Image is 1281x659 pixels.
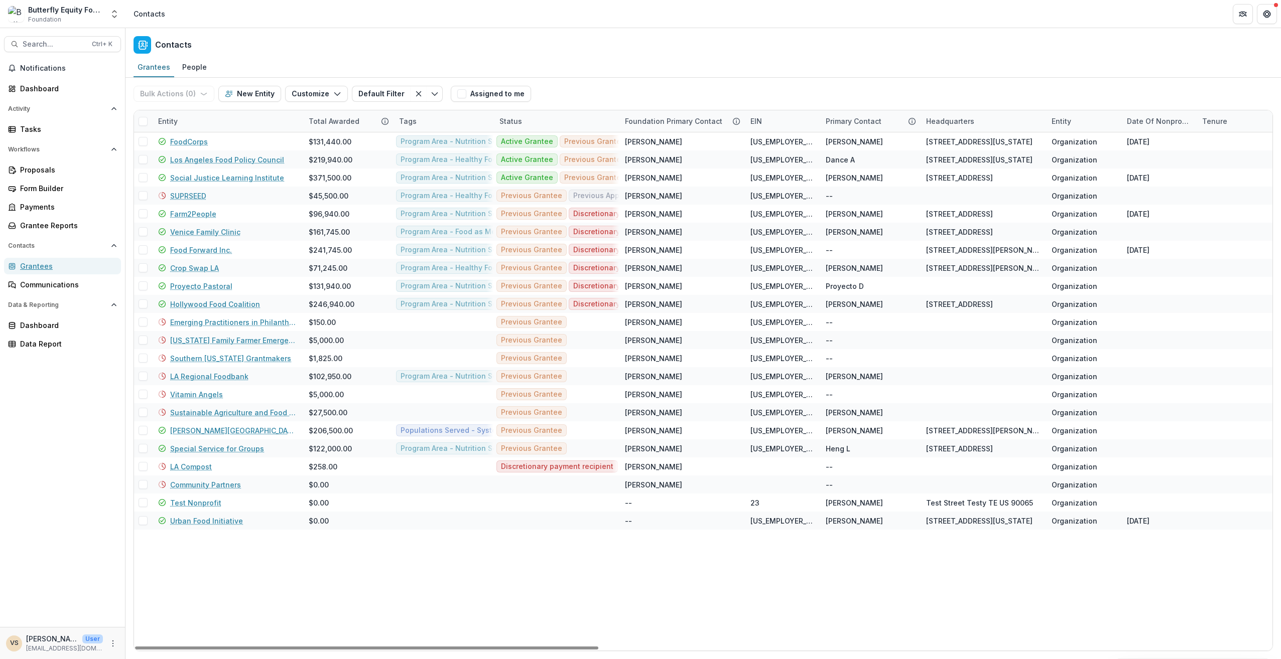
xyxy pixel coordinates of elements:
div: Headquarters [920,116,980,126]
div: Status [493,110,619,132]
div: [US_EMPLOYER_IDENTIFICATION_NUMBER] [750,335,814,346]
div: $371,500.00 [309,173,351,183]
div: [US_EMPLOYER_IDENTIFICATION_NUMBER] [750,154,814,165]
div: $150.00 [309,317,336,327]
div: Headquarters [920,110,1046,132]
div: Tags [393,116,423,126]
div: -- [826,191,833,201]
a: Venice Family Clinic [170,227,240,237]
div: Total Awarded [303,110,393,132]
div: $131,940.00 [309,281,351,291]
a: Hollywood Food Coalition [170,299,260,309]
div: -- [826,317,833,327]
span: Program Area - Healthy Food Retail [401,155,524,164]
div: [US_EMPLOYER_IDENTIFICATION_NUMBER] [750,407,814,418]
a: Special Service for Groups [170,443,264,454]
div: [PERSON_NAME] [625,154,682,165]
div: [STREET_ADDRESS] [926,443,993,454]
div: Payments [20,202,113,212]
div: $71,245.00 [309,263,347,273]
div: Organization [1052,154,1097,165]
div: [PERSON_NAME] [625,425,682,436]
div: Organization [1052,227,1097,237]
div: Entity [1046,116,1077,126]
div: Grantees [20,261,113,271]
div: People [178,60,211,74]
div: $122,000.00 [309,443,352,454]
div: Tenure [1196,116,1233,126]
div: -- [826,389,833,400]
div: [US_EMPLOYER_IDENTIFICATION_NUMBER] [750,516,814,526]
div: Primary Contact [820,110,920,132]
button: Bulk Actions (0) [134,86,214,102]
div: Status [493,116,528,126]
div: $96,940.00 [309,209,349,219]
span: Previous Grantee [564,155,625,164]
span: Discretionary payment recipient [573,264,686,272]
div: $131,440.00 [309,136,351,147]
div: Organization [1052,425,1097,436]
div: [STREET_ADDRESS] [926,299,993,309]
div: Entity [152,116,184,126]
div: Butterfly Equity Foundation [28,5,103,15]
span: Notifications [20,64,117,73]
span: Previous Grantee [501,426,562,435]
div: -- [826,461,833,472]
div: $258.00 [309,461,337,472]
a: Communications [4,276,121,293]
div: -- [826,353,833,364]
a: [PERSON_NAME][GEOGRAPHIC_DATA] [170,425,297,436]
div: Communications [20,279,113,290]
div: 23 [750,498,759,508]
div: [PERSON_NAME] [625,227,682,237]
a: Payments [4,199,121,215]
button: Toggle menu [427,86,443,102]
a: Urban Food Initiative [170,516,243,526]
div: $241,745.00 [309,245,352,255]
div: Dance A [826,154,855,165]
div: [US_EMPLOYER_IDENTIFICATION_NUMBER] [750,173,814,183]
div: Organization [1052,443,1097,454]
span: Previous Grantee [501,318,562,326]
div: Foundation Primary Contact [619,116,728,126]
span: Workflows [8,146,107,153]
div: Test Street Testy TE US 90065 [926,498,1033,508]
div: [PERSON_NAME] [625,461,682,472]
a: Dashboard [4,317,121,334]
div: [PERSON_NAME] [826,425,883,436]
a: Food Forward Inc. [170,245,232,255]
div: [PERSON_NAME] [625,443,682,454]
button: Clear filter [411,86,427,102]
div: Date of Nonprofit Status Confirm [1121,116,1196,126]
div: [PERSON_NAME] [826,173,883,183]
div: Data Report [20,339,113,349]
button: Open entity switcher [107,4,121,24]
span: Search... [23,40,86,49]
nav: breadcrumb [130,7,169,21]
div: Tenure [1196,110,1271,132]
div: $206,500.00 [309,425,353,436]
span: Discretionary payment recipient [573,228,686,236]
div: [PERSON_NAME] [826,516,883,526]
div: [DATE] [1127,209,1149,219]
p: User [82,634,103,643]
div: [STREET_ADDRESS][PERSON_NAME] [926,425,1040,436]
div: -- [625,498,632,508]
div: Organization [1052,245,1097,255]
span: Program Area - Nutrition Security [401,300,517,308]
div: [PERSON_NAME] [625,245,682,255]
span: Discretionary payment recipient [573,300,686,308]
a: Southern [US_STATE] Grantmakers [170,353,291,364]
a: LA Regional Foodbank [170,371,248,382]
a: Grantee Reports [4,217,121,234]
div: $219,940.00 [309,154,352,165]
div: Organization [1052,371,1097,382]
button: New Entity [218,86,281,102]
span: Discretionary payment recipient [573,282,686,290]
span: Previous Grantee [501,264,562,272]
div: Tags [393,110,493,132]
span: Data & Reporting [8,301,107,308]
div: [PERSON_NAME] [625,407,682,418]
span: Program Area - Healthy Food Retail [401,192,524,200]
div: [US_EMPLOYER_IDENTIFICATION_NUMBER] [750,389,814,400]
